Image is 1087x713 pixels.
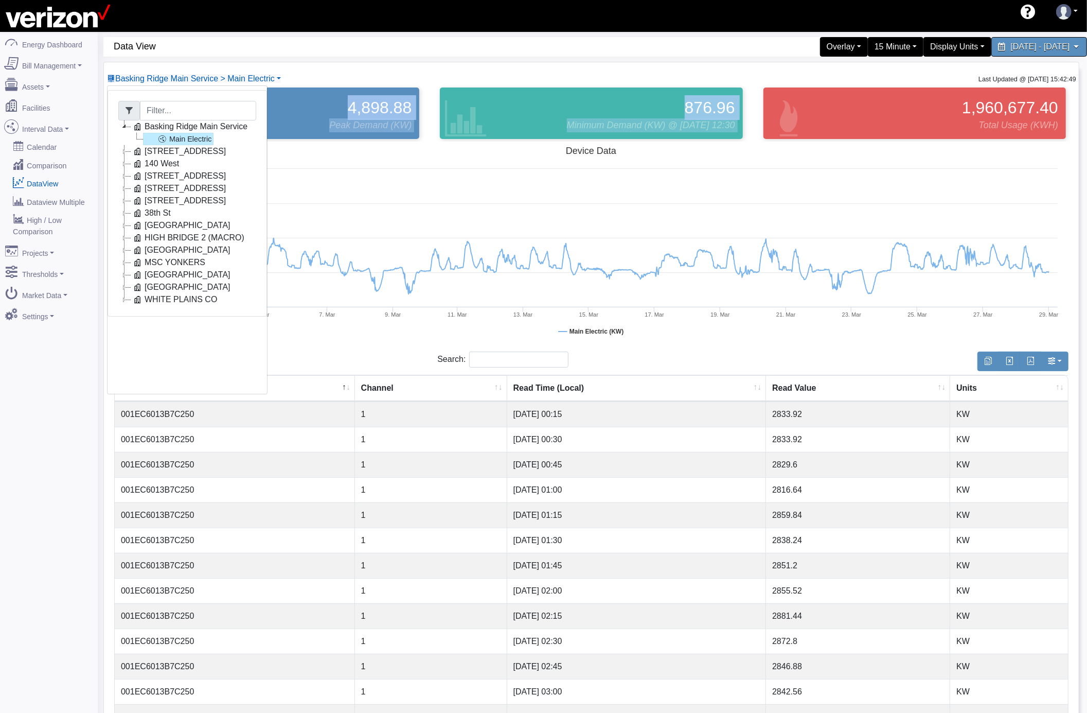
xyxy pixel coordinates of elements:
td: [DATE] 01:45 [507,553,766,578]
a: [GEOGRAPHIC_DATA] [131,244,233,256]
td: 1 [355,654,507,679]
li: [STREET_ADDRESS] [118,182,256,195]
a: Main Electric [143,133,213,145]
td: 1 [355,603,507,629]
tspan: 9. Mar [385,311,401,318]
span: Peak Demand (KW) [329,118,412,132]
li: [STREET_ADDRESS] [118,145,256,158]
tspan: 11. Mar [448,311,467,318]
tspan: Main Electric (KW) [569,328,623,335]
input: Search: [469,352,568,368]
td: [DATE] 02:15 [507,603,766,629]
a: HIGH BRIDGE 2 (MACRO) [131,232,246,244]
td: [DATE] 00:15 [507,402,766,427]
a: 140 West [131,158,181,170]
td: 2846.88 [766,654,950,679]
td: 1 [355,528,507,553]
li: [GEOGRAPHIC_DATA] [118,244,256,256]
a: [GEOGRAPHIC_DATA] [131,281,233,293]
input: Filter [140,101,256,120]
td: KW [950,578,1068,603]
td: 001EC6013B7C250 [115,629,355,654]
th: Units : activate to sort column ascending [950,375,1068,402]
span: Data View [114,37,597,56]
tspan: 21. Mar [776,311,796,318]
tspan: 15. Mar [579,311,599,318]
td: [DATE] 00:30 [507,427,766,452]
div: Overlay [820,37,868,57]
td: 2872.8 [766,629,950,654]
tspan: Device Data [566,146,617,156]
td: KW [950,603,1068,629]
tspan: 29. Mar [1039,311,1059,318]
td: 2851.2 [766,553,950,578]
td: [DATE] 01:00 [507,477,766,502]
th: Read Value : activate to sort column ascending [766,375,950,402]
a: [STREET_ADDRESS] [131,145,228,158]
li: [GEOGRAPHIC_DATA] [118,269,256,281]
li: MSC YONKERS [118,256,256,269]
button: Generate PDF [1020,352,1041,371]
td: KW [950,502,1068,528]
td: 001EC6013B7C250 [115,452,355,477]
td: [DATE] 01:15 [507,502,766,528]
li: [GEOGRAPHIC_DATA] [118,219,256,232]
td: 2855.52 [766,578,950,603]
a: [GEOGRAPHIC_DATA] [131,269,233,281]
td: 2829.6 [766,452,950,477]
li: Main Electric [131,133,256,145]
td: 001EC6013B7C250 [115,477,355,502]
span: Minimum Demand (KW) @ [DATE] 12:30 [567,118,735,132]
td: 001EC6013B7C250 [115,603,355,629]
td: 2881.44 [766,603,950,629]
span: Total Usage (KWH) [979,118,1058,132]
th: Channel : activate to sort column ascending [355,375,507,402]
button: Show/Hide Columns [1041,352,1068,371]
td: 1 [355,578,507,603]
label: Search: [437,352,568,368]
td: 1 [355,477,507,502]
td: 001EC6013B7C250 [115,654,355,679]
button: Copy to clipboard [977,352,999,371]
td: 001EC6013B7C250 [115,427,355,452]
li: 38th St [118,207,256,219]
td: [DATE] 02:30 [507,629,766,654]
a: [STREET_ADDRESS] [131,195,228,207]
a: WHITE PLAINS CO [131,293,219,306]
li: HIGH BRIDGE 2 (MACRO) [118,232,256,244]
img: user-3.svg [1056,4,1072,20]
td: 1 [355,502,507,528]
td: KW [950,654,1068,679]
td: KW [950,553,1068,578]
td: 1 [355,452,507,477]
tspan: 25. Mar [908,311,928,318]
a: [STREET_ADDRESS] [131,170,228,182]
td: [DATE] 00:45 [507,452,766,477]
tspan: 17. Mar [645,311,665,318]
tspan: 23. Mar [842,311,862,318]
td: 2842.56 [766,679,950,704]
li: WHITE PLAINS CO [118,293,256,306]
td: KW [950,452,1068,477]
span: [DATE] - [DATE] [1011,42,1070,51]
td: [DATE] 02:45 [507,654,766,679]
td: 2859.84 [766,502,950,528]
div: 15 Minute [868,37,923,57]
td: [DATE] 02:00 [507,578,766,603]
a: [GEOGRAPHIC_DATA] [131,219,233,232]
td: 001EC6013B7C250 [115,502,355,528]
a: [STREET_ADDRESS] [131,182,228,195]
td: 1 [355,629,507,654]
td: [DATE] 03:00 [507,679,766,704]
div: Display Units [923,37,991,57]
td: 1 [355,679,507,704]
a: 38th St [131,207,173,219]
span: 1,960,677.40 [962,95,1058,120]
li: 140 West [118,158,256,170]
button: Export to Excel [999,352,1020,371]
span: 4,898.88 [348,95,412,120]
td: 2833.92 [766,402,950,427]
tspan: 7. Mar [319,311,335,318]
td: 001EC6013B7C250 [115,528,355,553]
tspan: 19. Mar [710,311,730,318]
